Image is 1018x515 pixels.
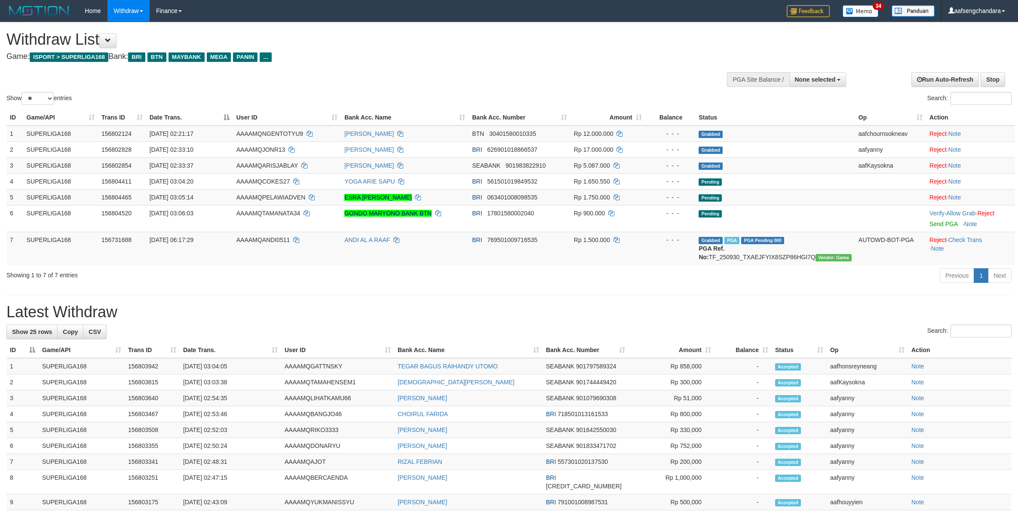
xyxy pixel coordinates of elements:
td: 156803355 [125,438,180,454]
a: [PERSON_NAME] [398,426,447,433]
a: [DEMOGRAPHIC_DATA][PERSON_NAME] [398,379,515,386]
span: Copy 769501009716535 to clipboard [487,236,537,243]
td: [DATE] 02:50:24 [180,438,281,454]
td: - [714,358,772,374]
b: PGA Ref. No: [699,245,724,261]
span: ... [260,52,271,62]
td: 4 [6,173,23,189]
td: AAAAMQBERCAENDA [281,470,394,494]
span: Accepted [775,475,801,482]
span: Copy 30401580010335 to clipboard [489,130,536,137]
span: AAAAMQARISJABLAY [236,162,298,169]
span: [DATE] 03:04:20 [150,178,193,185]
span: SEABANK [546,363,574,370]
span: BRI [546,499,556,506]
a: Stop [981,72,1005,87]
td: [DATE] 02:53:46 [180,406,281,422]
td: 156803467 [125,406,180,422]
span: AAAAMQJONR13 [236,146,285,153]
td: 5 [6,422,39,438]
td: TF_250930_TXAEJFYIX8SZP86HGI7Q [695,232,855,265]
span: Copy 626901018866537 to clipboard [487,146,537,153]
h1: Latest Withdraw [6,303,1012,321]
span: · [946,210,977,217]
span: Rp 1.500.000 [574,236,610,243]
td: 3 [6,390,39,406]
a: 1 [974,268,988,283]
td: · [926,173,1015,189]
span: [DATE] 02:33:37 [150,162,193,169]
td: aafKaysokna [855,157,926,173]
img: panduan.png [892,5,935,17]
a: Send PGA [929,221,957,227]
span: 156804465 [101,194,132,201]
span: Copy 561501019849532 to clipboard [487,178,537,185]
span: AAAAMQPELAWIADVEN [236,194,306,201]
td: [DATE] 02:43:09 [180,494,281,510]
span: Rp 5.087.000 [574,162,610,169]
span: AAAAMQANDI0511 [236,236,290,243]
input: Search: [951,325,1012,337]
input: Search: [951,92,1012,105]
span: Rp 17.000.000 [574,146,613,153]
th: User ID: activate to sort column ascending [233,110,341,126]
td: - [714,390,772,406]
span: Rp 900.000 [574,210,605,217]
a: Note [911,379,924,386]
td: Rp 200,000 [629,454,714,470]
td: AAAAMQAJOT [281,454,394,470]
td: 8 [6,470,39,494]
span: Rp 1.750.000 [574,194,610,201]
span: MEGA [207,52,231,62]
a: Note [911,499,924,506]
td: - [714,438,772,454]
td: aafhouyyien [827,494,908,510]
td: aafyanny [827,422,908,438]
div: - - - [649,129,692,138]
td: aafyanny [827,438,908,454]
td: 156803508 [125,422,180,438]
td: SUPERLIGA168 [23,205,98,232]
span: Show 25 rows [12,328,52,335]
td: AUTOWD-BOT-PGA [855,232,926,265]
a: [PERSON_NAME] [344,162,394,169]
span: Rp 12.000.000 [574,130,613,137]
td: - [714,494,772,510]
span: PGA Pending [741,237,784,244]
span: Copy 901833471702 to clipboard [576,442,616,449]
div: - - - [649,145,692,154]
th: Bank Acc. Number: activate to sort column ascending [469,110,570,126]
td: Rp 1,000,000 [629,470,714,494]
td: 2 [6,374,39,390]
th: Balance [645,110,696,126]
a: [PERSON_NAME] [398,442,447,449]
span: Accepted [775,395,801,402]
th: Op: activate to sort column ascending [827,342,908,358]
span: Accepted [775,459,801,466]
span: Grabbed [699,131,723,138]
a: Reject [929,236,947,243]
span: BRI [546,411,556,417]
span: SEABANK [546,442,574,449]
td: AAAAMQRIKO3333 [281,422,394,438]
th: Amount: activate to sort column ascending [629,342,714,358]
td: 7 [6,232,23,265]
td: AAAAMQTAMAHENSEM1 [281,374,394,390]
a: CSV [83,325,107,339]
td: SUPERLIGA168 [39,422,125,438]
span: CSV [89,328,101,335]
td: aafKaysokna [827,374,908,390]
a: Reject [929,178,947,185]
span: SEABANK [546,395,574,402]
a: ESRA [PERSON_NAME] [344,194,411,201]
td: 156803341 [125,454,180,470]
span: Copy 105601006681539 to clipboard [546,483,622,490]
th: Date Trans.: activate to sort column descending [146,110,233,126]
span: Copy 063401008098535 to clipboard [487,194,537,201]
div: - - - [649,161,692,170]
span: 156802854 [101,162,132,169]
th: Action [926,110,1015,126]
a: GONDO MARYONO BANK BTN [344,210,432,217]
th: Trans ID: activate to sort column ascending [98,110,146,126]
td: [DATE] 02:54:35 [180,390,281,406]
